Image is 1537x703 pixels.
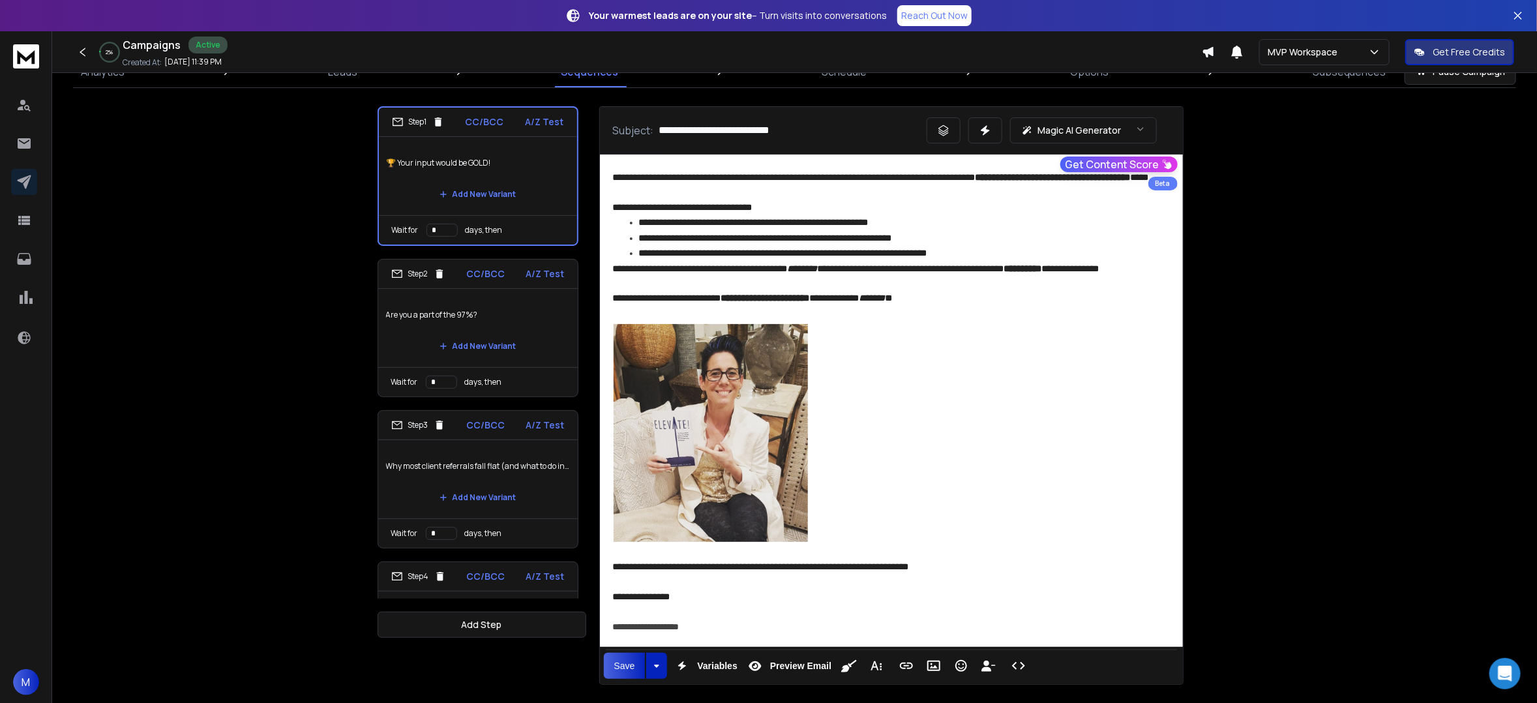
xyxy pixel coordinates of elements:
[13,669,39,695] button: M
[743,653,834,679] button: Preview Email
[466,115,504,128] p: CC/BCC
[526,115,564,128] p: A/Z Test
[768,661,834,672] span: Preview Email
[391,377,418,387] p: Wait for
[613,123,654,138] p: Subject:
[429,181,527,207] button: Add New Variant
[526,570,565,583] p: A/Z Test
[188,37,228,53] div: Active
[387,145,569,181] p: 🏆 Your input would be GOLD!
[465,528,502,539] p: days, then
[466,419,505,432] p: CC/BCC
[894,653,919,679] button: Insert Link (⌘K)
[949,653,974,679] button: Emoticons
[429,333,527,359] button: Add New Variant
[1405,39,1514,65] button: Get Free Credits
[976,653,1001,679] button: Insert Unsubscribe Link
[1010,117,1157,143] button: Magic AI Generator
[897,5,972,26] a: Reach Out Now
[386,448,570,485] p: Why most client referrals fall flat (and what to do instead)
[392,225,419,235] p: Wait for
[589,9,752,22] strong: Your warmest leads are on your site
[378,410,578,548] li: Step3CC/BCCA/Z TestWhy most client referrals fall flat (and what to do instead)Add New VariantWai...
[123,37,181,53] h1: Campaigns
[589,9,887,22] p: – Turn visits into conversations
[378,612,586,638] button: Add Step
[386,297,570,333] p: Are you a part of the 97%?
[106,48,113,56] p: 2 %
[1433,46,1505,59] p: Get Free Credits
[1038,124,1122,137] p: Magic AI Generator
[694,661,740,672] span: Variables
[429,485,527,511] button: Add New Variant
[164,57,222,67] p: [DATE] 11:39 PM
[378,259,578,397] li: Step2CC/BCCA/Z TestAre you a part of the 97%?Add New VariantWait fordays, then
[378,561,578,700] li: Step4CC/BCCA/Z TestDid you catch Episode 90? This shift made my business skyrocketAdd New Variant...
[837,653,861,679] button: Clean HTML
[378,106,578,246] li: Step1CC/BCCA/Z Test🏆 Your input would be GOLD!Add New VariantWait fordays, then
[467,570,505,583] p: CC/BCC
[13,44,39,68] img: logo
[1006,653,1031,679] button: Code View
[1489,658,1521,689] div: Open Intercom Messenger
[391,419,445,431] div: Step 3
[1060,157,1178,172] button: Get Content Score
[864,653,889,679] button: More Text
[670,653,740,679] button: Variables
[123,57,162,68] p: Created At:
[391,268,445,280] div: Step 2
[526,267,565,280] p: A/Z Test
[465,377,502,387] p: days, then
[391,528,418,539] p: Wait for
[1268,46,1343,59] p: MVP Workspace
[466,267,505,280] p: CC/BCC
[466,225,503,235] p: days, then
[1148,177,1178,190] div: Beta
[921,653,946,679] button: Insert Image (⌘P)
[604,653,646,679] button: Save
[391,571,446,582] div: Step 4
[901,9,968,22] p: Reach Out Now
[526,419,565,432] p: A/Z Test
[392,116,444,128] div: Step 1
